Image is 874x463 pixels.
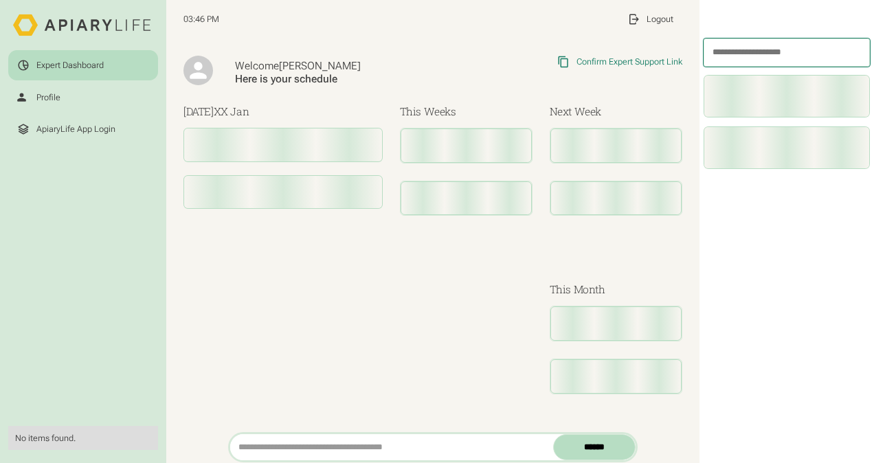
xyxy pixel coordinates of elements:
[647,14,673,25] div: Logout
[36,92,60,103] div: Profile
[619,4,682,34] a: Logout
[235,60,457,73] div: Welcome
[8,82,157,112] a: Profile
[550,104,682,120] h3: Next Week
[576,56,682,67] div: Confirm Expert Support Link
[36,60,104,71] div: Expert Dashboard
[183,104,383,120] h3: [DATE]
[235,73,457,86] div: Here is your schedule
[550,282,682,297] h3: This Month
[183,14,219,25] span: 03:46 PM
[8,50,157,80] a: Expert Dashboard
[400,104,533,120] h3: This Weeks
[279,60,361,72] span: [PERSON_NAME]
[36,124,115,135] div: ApiaryLife App Login
[15,433,150,444] div: No items found.
[8,114,157,144] a: ApiaryLife App Login
[214,104,249,118] span: XX Jan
